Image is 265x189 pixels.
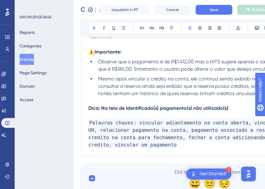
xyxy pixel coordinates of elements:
[20,27,35,38] button: Reports
[239,165,258,183] iframe: UserGuiding AI Assistant Launcher
[20,40,41,51] button: Categories
[154,5,191,15] button: Cancel
[81,5,96,14] input: Article Name
[112,7,138,12] span: Unpublish in PT
[20,15,51,20] div: KNOWLEDGE BASE
[94,49,121,55] strong: Importante:
[20,67,46,78] button: Page Settings
[20,81,35,92] button: Domain
[175,169,243,176] span: Did this answer your question?
[186,169,231,180] div: Open Get Started! checklist, remaining modules: 1
[88,49,94,55] span: ⚠️
[190,170,197,178] img: launcher-image-alternative-text
[218,178,228,188] div: 😔
[204,178,213,188] div: 😐
[210,7,218,12] span: Save
[20,54,34,65] button: Articles
[100,5,149,15] button: Unpublish in PT
[20,94,33,105] button: Access
[226,167,231,172] div: 1
[189,178,199,188] div: 😀
[200,171,226,177] div: Get Started!
[88,105,228,111] strong: Dica: Na tela de Identificado(s) pagamento(s) não utilizado(s)
[14,2,38,9] span: Need Help?
[166,7,179,12] span: Cancel
[196,5,232,15] button: Save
